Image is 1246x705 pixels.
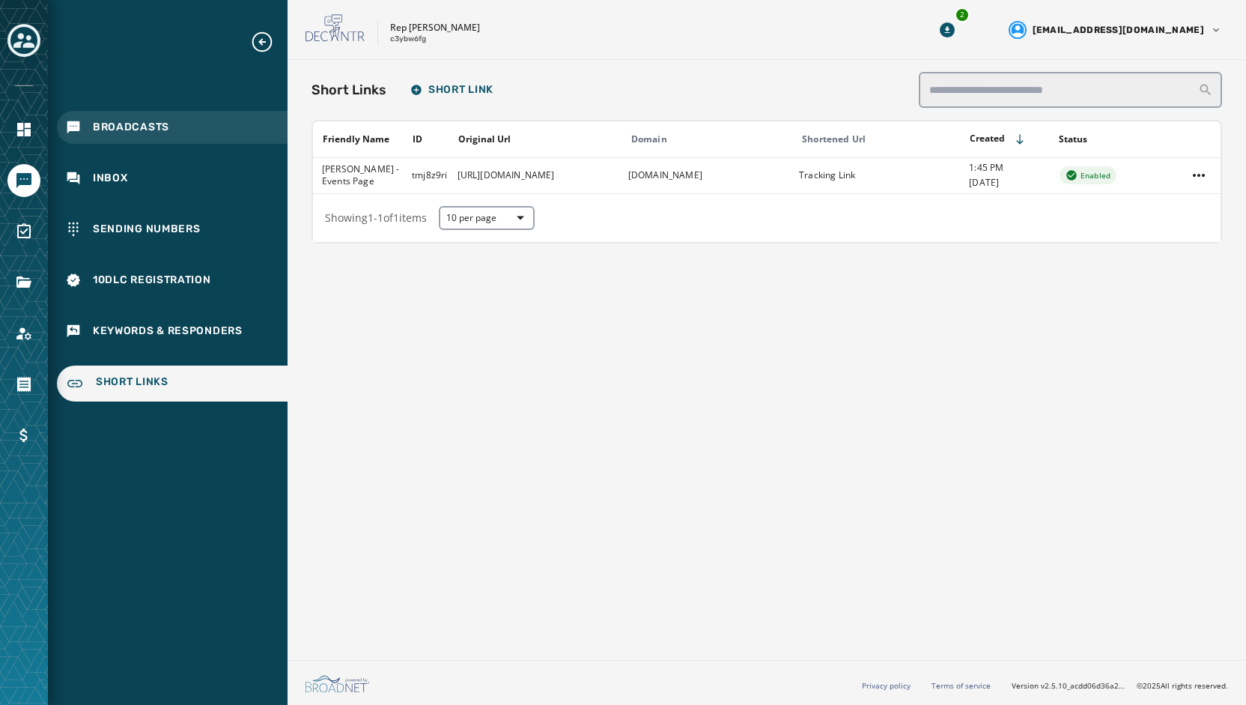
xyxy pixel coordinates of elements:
[934,16,961,43] button: Download Menu
[57,162,288,195] a: Navigate to Inbox
[1053,127,1093,151] button: Sort by [object Object]
[407,127,428,151] button: Sort by [object Object]
[57,366,288,402] a: Navigate to Short Links
[7,266,40,299] a: Navigate to Files
[449,157,619,193] td: [URL][DOMAIN_NAME]
[7,113,40,146] a: Navigate to Home
[311,79,386,100] h2: Short Links
[964,127,1032,151] button: Sort by [object Object]
[7,368,40,401] a: Navigate to Orders
[96,375,168,393] span: Short Links
[790,157,960,193] td: Tracking Link
[802,133,959,145] div: Shortened Url
[446,212,527,224] span: 10 per page
[93,171,128,186] span: Inbox
[57,213,288,246] a: Navigate to Sending Numbers
[390,34,426,45] p: c3ybw6fg
[1137,680,1228,691] span: © 2025 All rights reserved.
[862,680,911,691] a: Privacy policy
[93,222,201,237] span: Sending Numbers
[452,127,517,151] button: Sort by [object Object]
[1003,15,1228,45] button: User settings
[932,680,991,691] a: Terms of service
[7,317,40,350] a: Navigate to Account
[955,7,970,22] div: 2
[7,215,40,248] a: Navigate to Surveys
[7,419,40,452] a: Navigate to Billing
[250,30,286,54] button: Expand sub nav menu
[403,157,449,193] td: tmj8z9ri
[439,206,535,230] button: 10 per page
[969,177,1048,189] span: [DATE]
[1041,680,1125,692] span: v2.5.10_acdd06d36a2d477687e21de5ea907d8c03850ae9
[93,273,211,288] span: 10DLC Registration
[410,84,493,96] span: Short Link
[398,75,505,105] button: Short Link
[93,324,243,339] span: Keywords & Responders
[7,164,40,197] a: Navigate to Messaging
[313,157,403,193] td: [PERSON_NAME] - Events Page
[57,111,288,144] a: Navigate to Broadcasts
[969,162,1048,174] span: 1:45 PM
[317,127,395,151] button: Sort by [object Object]
[325,211,427,225] span: Showing 1 - 1 of 1 items
[93,120,169,135] span: Broadcasts
[631,133,789,145] div: Domain
[1012,680,1125,692] span: Version
[7,24,40,57] button: Toggle account select drawer
[619,157,790,193] td: [DOMAIN_NAME]
[1060,166,1117,184] div: Enabled
[57,315,288,348] a: Navigate to Keywords & Responders
[390,22,480,34] p: Rep [PERSON_NAME]
[57,264,288,297] a: Navigate to 10DLC Registration
[1033,24,1204,36] span: [EMAIL_ADDRESS][DOMAIN_NAME]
